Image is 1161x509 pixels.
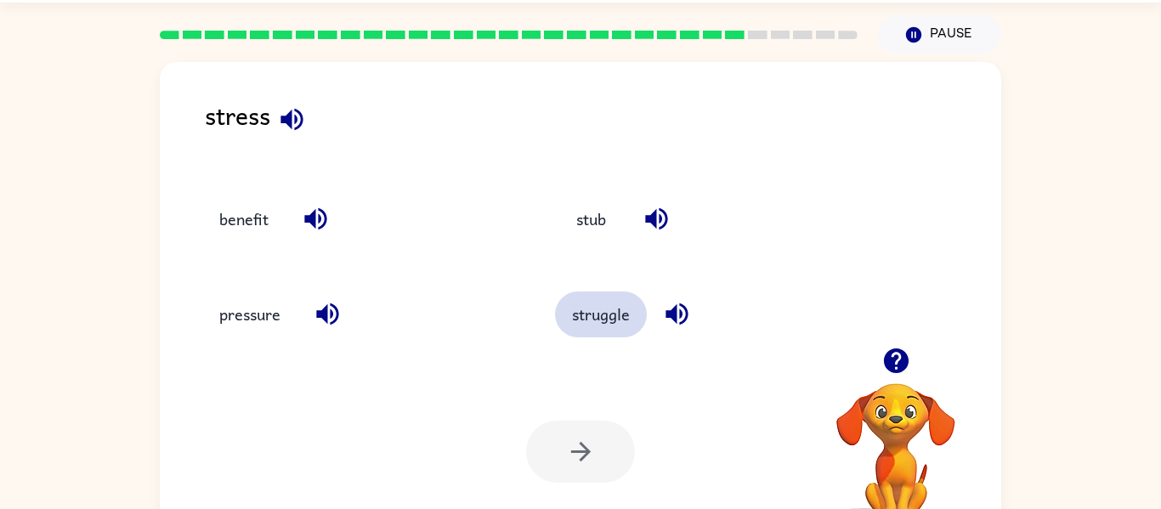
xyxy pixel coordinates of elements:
button: Pause [878,15,1001,54]
div: stress [205,96,1001,161]
button: benefit [202,195,286,241]
button: stub [555,195,626,241]
button: struggle [555,291,647,337]
button: pressure [202,291,297,337]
